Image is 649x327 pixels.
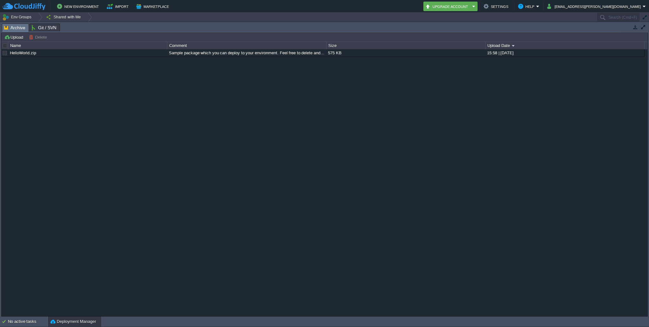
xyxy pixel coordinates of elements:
[326,49,485,57] div: 575 KB
[136,3,171,10] button: Marketplace
[327,42,485,49] div: Size
[4,24,25,32] span: Archive
[9,42,167,49] div: Name
[485,49,644,57] div: 15:58 | [DATE]
[518,3,536,10] button: Help
[167,49,326,57] div: Sample package which you can deploy to your environment. Feel free to delete and upload a package...
[2,13,34,22] button: Env Groups
[29,34,49,40] button: Delete
[4,34,25,40] button: Upload
[107,3,131,10] button: Import
[622,302,643,321] iframe: chat widget
[32,24,56,31] span: Git / SVN
[10,50,36,55] a: HelloWorld.zip
[8,317,48,327] div: No active tasks
[50,318,96,325] button: Deployment Manager
[484,3,510,10] button: Settings
[46,13,83,22] button: Shared with Me
[2,3,45,10] img: CloudJiffy
[486,42,644,49] div: Upload Date
[57,3,101,10] button: New Environment
[168,42,326,49] div: Comment
[547,3,643,10] button: [EMAIL_ADDRESS][PERSON_NAME][DOMAIN_NAME]
[425,3,470,10] button: Upgrade Account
